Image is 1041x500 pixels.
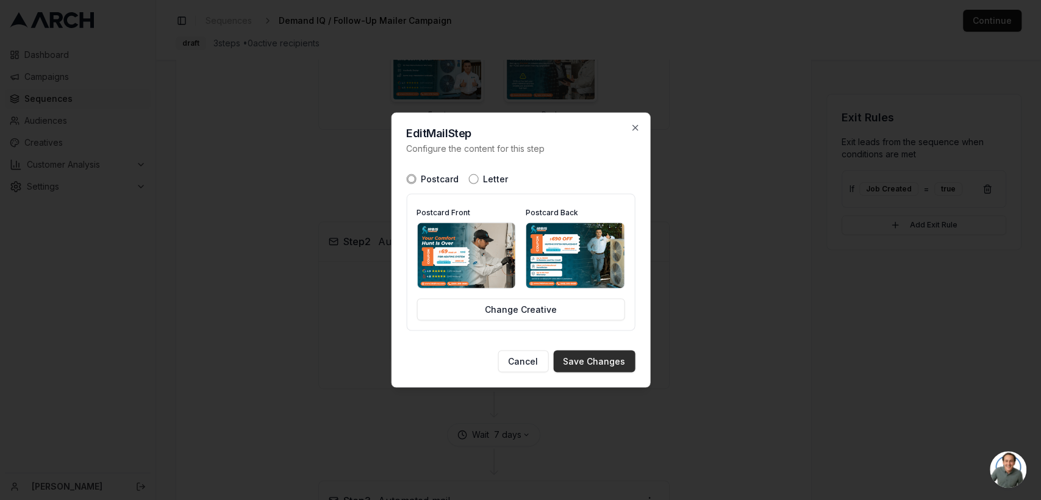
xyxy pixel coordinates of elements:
[498,351,548,373] button: Cancel
[421,175,459,184] label: Postcard
[483,175,508,184] label: Letter
[526,223,624,288] img: postcard Front (Default)
[406,128,635,139] h2: Edit Mail Step
[417,299,624,321] button: Change Creative
[553,351,635,373] button: Save Changes
[417,208,470,217] label: Postcard Front
[526,208,578,217] label: Postcard Back
[417,223,515,288] img: postcard Front (Default)
[406,143,635,155] p: Configure the content for this step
